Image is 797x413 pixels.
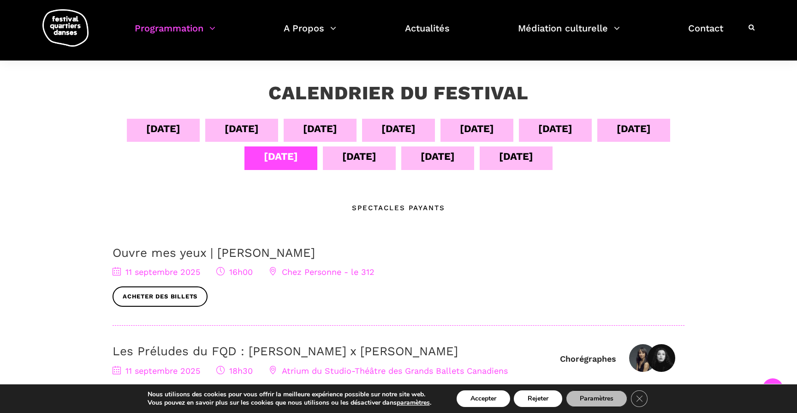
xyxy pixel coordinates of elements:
a: Médiation culturelle [518,20,620,48]
button: Accepter [457,390,510,407]
div: [DATE] [303,121,337,137]
a: Ouvre mes yeux | [PERSON_NAME] [113,246,315,260]
p: Nous utilisons des cookies pour vous offrir la meilleure expérience possible sur notre site web. [148,390,431,399]
span: 16h00 [216,267,253,277]
span: Atrium du Studio-Théâtre des Grands Ballets Canadiens [269,366,508,376]
button: Paramètres [566,390,627,407]
div: [DATE] [264,148,298,164]
div: [DATE] [460,121,494,137]
a: A Propos [284,20,336,48]
h3: Calendrier du festival [268,82,529,105]
button: Close GDPR Cookie Banner [631,390,648,407]
a: Acheter des billets [113,286,208,307]
div: Chorégraphes [560,353,616,364]
div: [DATE] [342,148,376,164]
div: Spectacles Payants [352,202,445,213]
button: Rejeter [514,390,562,407]
button: paramètres [397,399,430,407]
div: [DATE] [617,121,651,137]
img: Elahe Moonesi [648,344,675,372]
div: [DATE] [381,121,416,137]
a: Programmation [135,20,215,48]
a: Les Préludes du FQD : [PERSON_NAME] x [PERSON_NAME] [113,344,458,358]
span: 18h30 [216,366,253,376]
span: Chez Personne - le 312 [269,267,375,277]
div: [DATE] [421,148,455,164]
p: Vous pouvez en savoir plus sur les cookies que nous utilisons ou les désactiver dans . [148,399,431,407]
img: logo-fqd-med [42,9,89,47]
span: 11 septembre 2025 [113,267,200,277]
div: [DATE] [499,148,533,164]
span: 11 septembre 2025 [113,366,200,376]
div: [DATE] [225,121,259,137]
div: [DATE] [146,121,180,137]
a: Contact [688,20,723,48]
a: Actualités [405,20,450,48]
div: [DATE] [538,121,572,137]
img: Janelle Hacault [629,344,657,372]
